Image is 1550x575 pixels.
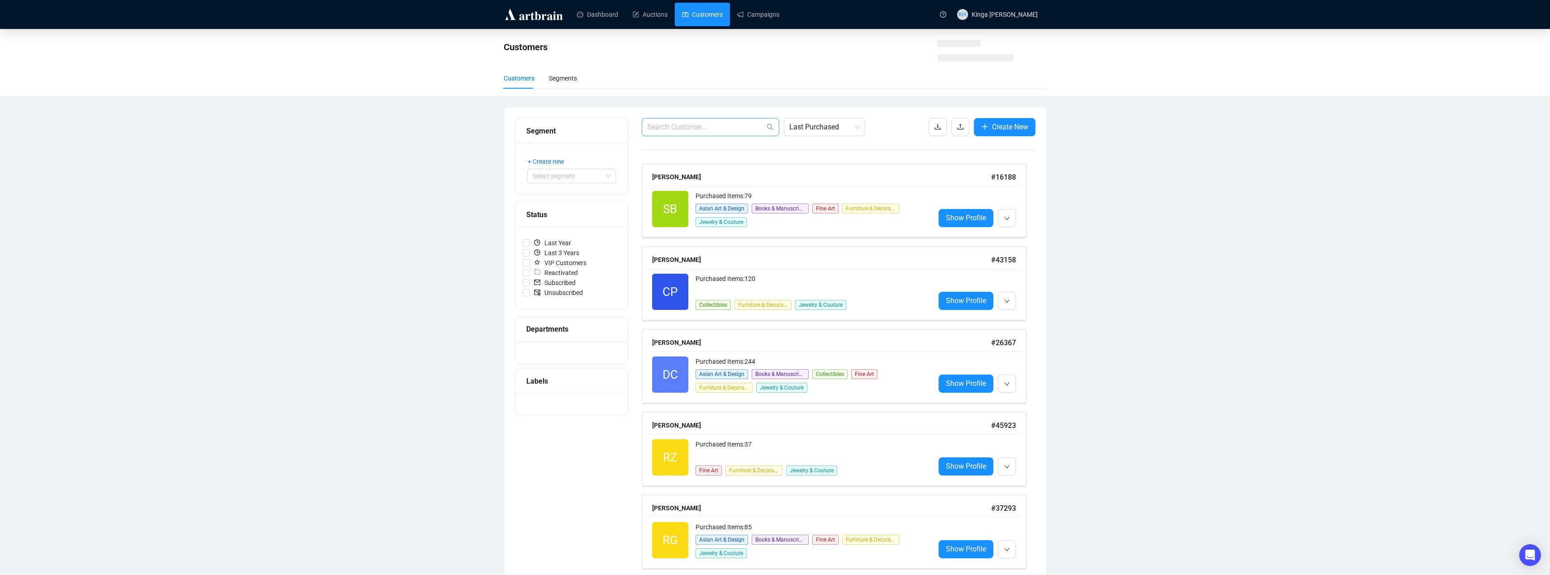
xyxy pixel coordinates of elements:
[789,119,860,136] span: Last Purchased
[696,369,748,379] span: Asian Art & Design
[842,535,899,545] span: Furniture & Decorative Arts
[642,247,1035,320] a: [PERSON_NAME]#43158CPPurchased Items:120CollectiblesFurniture & Decorative ArtsJewelry & CoutureS...
[991,173,1016,181] span: # 16188
[696,300,731,310] span: Collectibles
[752,369,809,379] span: Books & Manuscripts
[946,378,986,389] span: Show Profile
[752,204,809,214] span: Books & Manuscripts
[696,191,928,202] div: Purchased Items: 79
[737,3,779,26] a: Campaigns
[991,256,1016,264] span: # 43158
[767,124,774,131] span: search
[530,248,583,258] span: Last 3 Years
[663,531,678,550] span: RG
[526,125,617,137] div: Segment
[696,204,748,214] span: Asian Art & Design
[991,504,1016,513] span: # 37293
[992,121,1028,133] span: Create New
[946,461,986,472] span: Show Profile
[530,288,587,298] span: Unsubscribed
[959,10,966,19] span: KH
[946,295,986,306] span: Show Profile
[1004,547,1010,552] span: down
[991,338,1016,347] span: # 26367
[957,123,964,130] span: upload
[530,258,590,268] span: VIP Customers
[981,123,988,130] span: plus
[946,212,986,223] span: Show Profile
[663,283,677,301] span: CP
[526,375,617,387] div: Labels
[642,495,1035,569] a: [PERSON_NAME]#37293RGPurchased Items:85Asian Art & DesignBooks & ManuscriptsFine ArtFurniture & D...
[504,7,564,22] img: logo
[991,421,1016,430] span: # 45923
[939,540,993,558] a: Show Profile
[786,466,837,475] span: Jewelry & Couture
[642,164,1035,238] a: [PERSON_NAME]#16188SBPurchased Items:79Asian Art & DesignBooks & ManuscriptsFine ArtFurniture & D...
[652,503,991,513] div: [PERSON_NAME]
[974,118,1035,136] button: Create New
[939,375,993,393] a: Show Profile
[1004,216,1010,221] span: down
[939,209,993,227] a: Show Profile
[663,448,677,467] span: RZ
[939,457,993,475] a: Show Profile
[528,157,564,166] span: + Create new
[526,323,617,335] div: Departments
[530,268,582,278] span: Reactivated
[652,172,991,182] div: [PERSON_NAME]
[682,3,723,26] a: Customers
[812,369,848,379] span: Collectibles
[696,466,722,475] span: Fine Art
[642,412,1035,486] a: [PERSON_NAME]#45923RZPurchased Items:37Fine ArtFurniture & Decorative ArtsJewelry & CoutureShow P...
[1519,544,1541,566] div: Open Intercom Messenger
[663,366,678,384] span: DC
[934,123,941,130] span: download
[652,337,991,347] div: [PERSON_NAME]
[1004,299,1010,304] span: down
[696,439,928,457] div: Purchased Items: 37
[940,11,946,18] span: question-circle
[1004,464,1010,470] span: down
[633,3,668,26] a: Auctions
[663,200,677,219] span: SB
[530,278,579,288] span: Subscribed
[946,543,986,555] span: Show Profile
[812,535,839,545] span: Fine Art
[577,3,618,26] a: Dashboard
[851,369,878,379] span: Fine Art
[696,217,747,227] span: Jewelry & Couture
[812,204,839,214] span: Fine Art
[504,73,534,83] div: Customers
[652,420,991,430] div: [PERSON_NAME]
[696,274,928,292] div: Purchased Items: 120
[696,548,747,558] span: Jewelry & Couture
[696,356,928,368] div: Purchased Items: 244
[842,204,899,214] span: Furniture & Decorative Arts
[939,292,993,310] a: Show Profile
[696,383,753,393] span: Furniture & Decorative Arts
[526,209,617,220] div: Status
[527,154,572,169] button: + Create new
[972,11,1038,18] span: Kinga [PERSON_NAME]
[725,466,782,475] span: Furniture & Decorative Arts
[795,300,846,310] span: Jewelry & Couture
[734,300,792,310] span: Furniture & Decorative Arts
[1004,381,1010,387] span: down
[530,238,575,248] span: Last Year
[696,535,748,545] span: Asian Art & Design
[756,383,807,393] span: Jewelry & Couture
[549,73,577,83] div: Segments
[696,522,928,533] div: Purchased Items: 85
[652,255,991,265] div: [PERSON_NAME]
[642,329,1035,403] a: [PERSON_NAME]#26367DCPurchased Items:244Asian Art & DesignBooks & ManuscriptsCollectiblesFine Art...
[647,122,765,133] input: Search Customer...
[752,535,809,545] span: Books & Manuscripts
[504,42,548,52] span: Customers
